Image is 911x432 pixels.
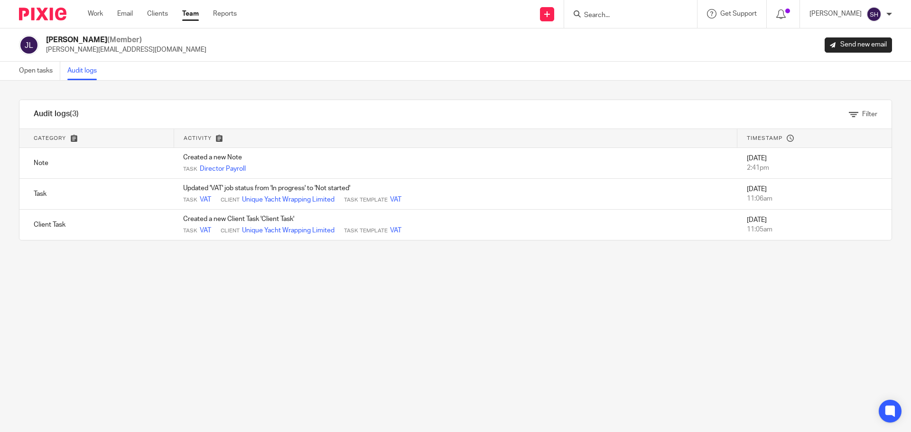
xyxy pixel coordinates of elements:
td: Created a new Note [174,148,737,179]
a: Audit logs [67,62,104,80]
a: Send new email [825,37,892,53]
a: VAT [200,226,211,235]
a: Unique Yacht Wrapping Limited [242,195,335,204]
td: [DATE] [737,210,892,240]
input: Search [583,11,669,20]
a: Unique Yacht Wrapping Limited [242,226,335,235]
a: Work [88,9,103,18]
a: VAT [390,226,401,235]
a: Director Payroll [200,164,246,174]
a: VAT [200,195,211,204]
span: Category [34,136,66,141]
span: Client [221,196,240,204]
span: Task [183,165,197,173]
span: Task [183,227,197,235]
span: Filter [862,111,877,118]
a: Reports [213,9,237,18]
p: [PERSON_NAME][EMAIL_ADDRESS][DOMAIN_NAME] [46,45,206,55]
span: (Member) [107,36,142,44]
a: VAT [390,195,401,204]
img: svg%3E [19,35,39,55]
div: 11:05am [747,225,882,234]
span: Task [183,196,197,204]
span: Activity [184,136,212,141]
h2: [PERSON_NAME] [46,35,206,45]
td: [DATE] [737,179,892,210]
a: Open tasks [19,62,60,80]
img: Pixie [19,8,66,20]
img: svg%3E [866,7,882,22]
div: 2:41pm [747,163,882,173]
span: Get Support [720,10,757,17]
td: Updated 'VAT' job status from 'In progress' to 'Not started' [174,179,737,210]
td: Created a new Client Task 'Client Task' [174,210,737,240]
span: Client [221,227,240,235]
td: [DATE] [737,148,892,179]
span: Timestamp [747,136,782,141]
a: Email [117,9,133,18]
p: [PERSON_NAME] [809,9,862,18]
span: Task Template [344,196,388,204]
a: Team [182,9,199,18]
td: Client Task [19,210,174,240]
span: Task Template [344,227,388,235]
a: Clients [147,9,168,18]
td: Note [19,148,174,179]
td: Task [19,179,174,210]
div: 11:06am [747,194,882,203]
